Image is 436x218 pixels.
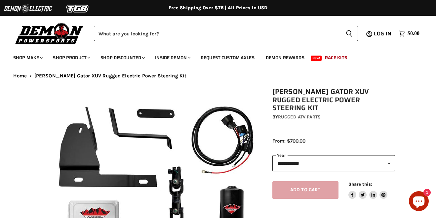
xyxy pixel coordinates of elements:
[278,114,321,120] a: Rugged ATV Parts
[272,113,395,121] div: by
[53,2,102,15] img: TGB Logo 2
[8,51,47,65] a: Shop Make
[13,22,86,45] img: Demon Powersports
[13,73,27,79] a: Home
[94,26,340,41] input: Search
[94,26,358,41] form: Product
[272,88,395,112] h1: [PERSON_NAME] Gator XUV Rugged Electric Power Steering Kit
[348,181,388,199] aside: Share this:
[272,155,395,171] select: year
[3,2,53,15] img: Demon Electric Logo 2
[395,29,423,38] a: $0.00
[340,26,358,41] button: Search
[34,73,187,79] span: [PERSON_NAME] Gator XUV Rugged Electric Power Steering Kit
[261,51,309,65] a: Demon Rewards
[150,51,194,65] a: Inside Demon
[272,138,305,144] span: From: $700.00
[196,51,259,65] a: Request Custom Axles
[408,30,419,37] span: $0.00
[407,191,431,213] inbox-online-store-chat: Shopify online store chat
[348,182,372,187] span: Share this:
[8,48,418,65] ul: Main menu
[371,31,395,37] a: Log in
[374,29,391,38] span: Log in
[320,51,352,65] a: Race Kits
[96,51,149,65] a: Shop Discounted
[311,56,322,61] span: New!
[48,51,94,65] a: Shop Product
